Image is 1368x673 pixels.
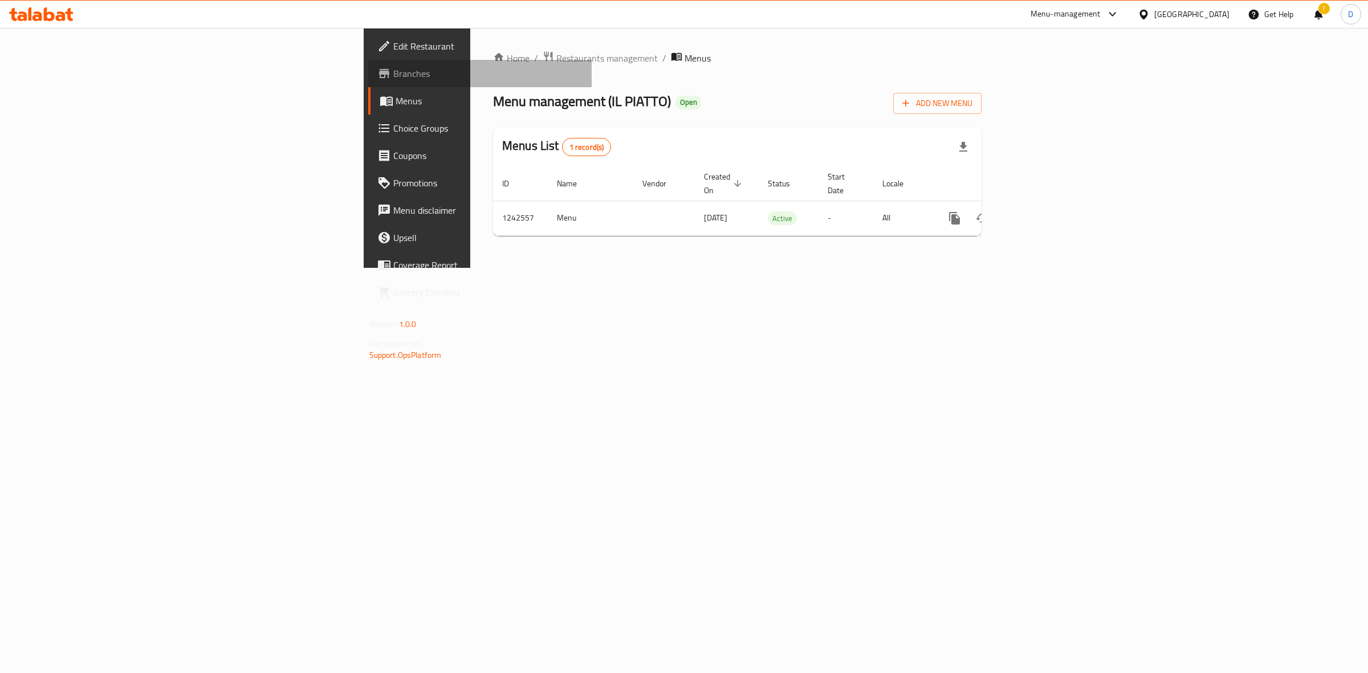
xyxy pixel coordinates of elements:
a: Grocery Checklist [368,279,592,306]
span: 1 record(s) [563,142,611,153]
span: Choice Groups [393,121,583,135]
span: Promotions [393,176,583,190]
span: Status [768,177,805,190]
span: Created On [704,170,745,197]
div: Total records count [562,138,612,156]
span: Locale [882,177,918,190]
a: Branches [368,60,592,87]
span: Open [675,97,702,107]
a: Coupons [368,142,592,169]
a: Menu disclaimer [368,197,592,224]
span: Edit Restaurant [393,39,583,53]
span: [DATE] [704,210,727,225]
div: Open [675,96,702,109]
a: Support.OpsPlatform [369,348,442,362]
a: Upsell [368,224,592,251]
th: Actions [932,166,1060,201]
span: Menu disclaimer [393,203,583,217]
span: Branches [393,67,583,80]
a: Coverage Report [368,251,592,279]
span: Coupons [393,149,583,162]
span: Get support on: [369,336,422,351]
span: Add New Menu [902,96,972,111]
a: Edit Restaurant [368,32,592,60]
span: 1.0.0 [399,317,417,332]
button: more [941,205,968,232]
td: - [819,201,873,235]
span: Menus [396,94,583,108]
button: Add New Menu [893,93,982,114]
li: / [662,51,666,65]
span: Version: [369,317,397,332]
div: Menu-management [1031,7,1101,21]
a: Promotions [368,169,592,197]
span: Coverage Report [393,258,583,272]
span: Upsell [393,231,583,244]
a: Choice Groups [368,115,592,142]
span: Vendor [642,177,681,190]
span: Restaurants management [556,51,658,65]
span: Active [768,212,797,225]
td: All [873,201,932,235]
div: [GEOGRAPHIC_DATA] [1154,8,1229,21]
table: enhanced table [493,166,1060,236]
span: Grocery Checklist [393,285,583,299]
button: Change Status [968,205,996,232]
div: Export file [950,133,977,161]
span: Start Date [828,170,860,197]
nav: breadcrumb [493,51,982,66]
span: ID [502,177,524,190]
span: D [1348,8,1353,21]
a: Restaurants management [543,51,658,66]
span: Menus [685,51,711,65]
a: Menus [368,87,592,115]
h2: Menus List [502,137,611,156]
span: Name [557,177,592,190]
